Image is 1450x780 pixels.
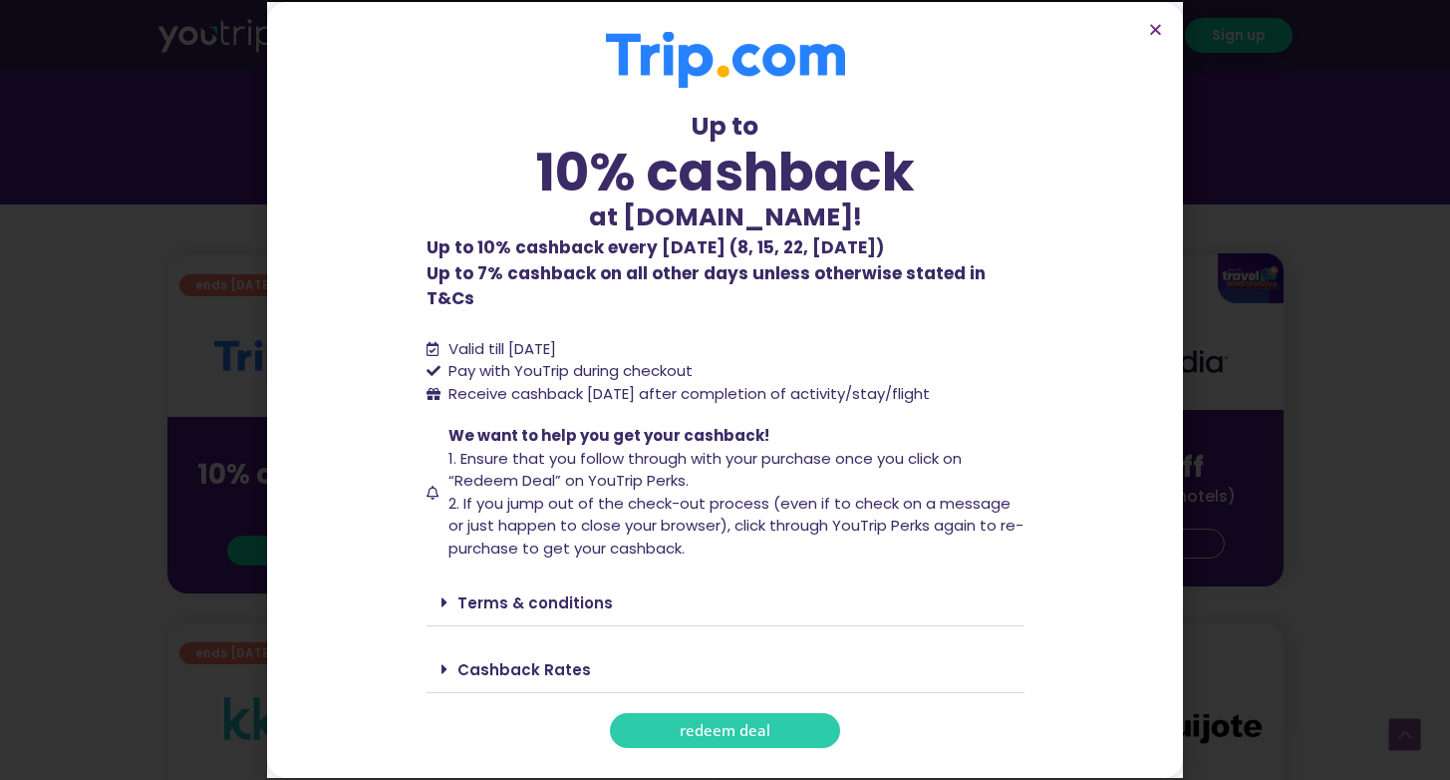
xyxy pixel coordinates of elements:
[427,235,1024,312] p: Up to 7% cashback on all other days unless otherwise stated in T&Cs
[680,723,770,738] span: redeem deal
[427,646,1024,693] div: Cashback Rates
[457,659,591,680] a: Cashback Rates
[427,108,1024,235] div: Up to at [DOMAIN_NAME]!
[427,146,1024,198] div: 10% cashback
[448,448,962,492] span: 1. Ensure that you follow through with your purchase once you click on “Redeem Deal” on YouTrip P...
[1148,22,1163,37] a: Close
[610,713,840,748] a: redeem deal
[448,383,930,404] span: Receive cashback [DATE] after completion of activity/stay/flight
[448,338,556,359] span: Valid till [DATE]
[443,360,693,383] span: Pay with YouTrip during checkout
[427,235,884,259] b: Up to 10% cashback every [DATE] (8, 15, 22, [DATE])
[427,580,1024,626] div: Terms & conditions
[448,425,769,446] span: We want to help you get your cashback!
[457,592,613,613] a: Terms & conditions
[448,493,1023,559] span: 2. If you jump out of the check-out process (even if to check on a message or just happen to clos...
